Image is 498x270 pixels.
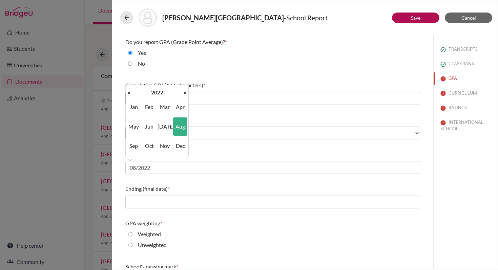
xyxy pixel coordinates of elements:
img: error-544570611efd0a2d1de9.svg [440,76,446,82]
span: School's passing mark [125,263,176,270]
span: [DATE] [158,117,172,136]
th: » [182,88,188,97]
span: Aug [173,117,187,136]
span: Jun [142,117,157,136]
span: Do you report GPA (Grade Point Average)? [125,39,225,45]
button: TRANSCRIPTS [434,43,498,55]
img: check_circle_outline-e4d4ac0f8e9136db5ab2.svg [440,47,446,52]
th: 2022 [132,88,182,97]
span: Cumulative GPA [125,82,164,88]
span: Dec [173,137,187,155]
label: Unweighted [138,241,167,249]
img: error-544570611efd0a2d1de9.svg [440,91,446,96]
span: Feb [142,98,157,116]
strong: [PERSON_NAME][GEOGRAPHIC_DATA] [162,14,284,22]
span: - School Report [284,14,328,22]
label: Weighted [138,230,161,238]
img: error-544570611efd0a2d1de9.svg [440,106,446,111]
button: CURRICULUM [434,87,498,99]
img: check_circle_outline-e4d4ac0f8e9136db5ab2.svg [440,62,446,67]
span: (4 / 6 characters) [164,82,203,88]
span: Apr [173,98,187,116]
label: Yes [138,49,146,57]
img: error-544570611efd0a2d1de9.svg [440,120,446,126]
button: CLASS RANK [434,58,498,70]
span: Sep [127,137,141,155]
span: GPA weighting [125,220,160,226]
span: Nov [158,137,172,155]
span: Jan [127,98,141,116]
span: Oct [142,137,157,155]
button: GPA [434,72,498,84]
span: Ending (final date) [125,185,168,192]
button: RATINGS [434,102,498,114]
th: « [126,88,132,97]
span: May [127,117,141,136]
button: INTERNATIONAL SCHOOL [434,116,498,135]
label: No [138,60,145,68]
span: Mar [158,98,172,116]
